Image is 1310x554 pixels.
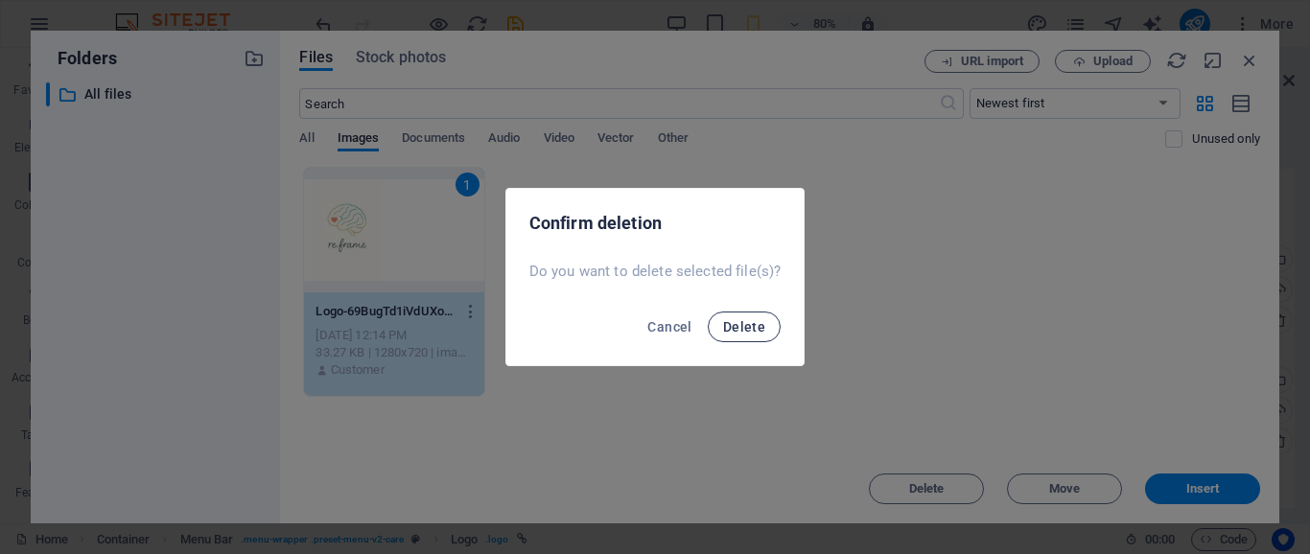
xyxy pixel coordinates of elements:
button: Cancel [640,312,699,342]
button: Delete [708,312,781,342]
span: Delete [723,319,765,335]
span: Cancel [647,319,691,335]
p: Do you want to delete selected file(s)? [529,262,782,281]
h2: Confirm deletion [529,212,782,235]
